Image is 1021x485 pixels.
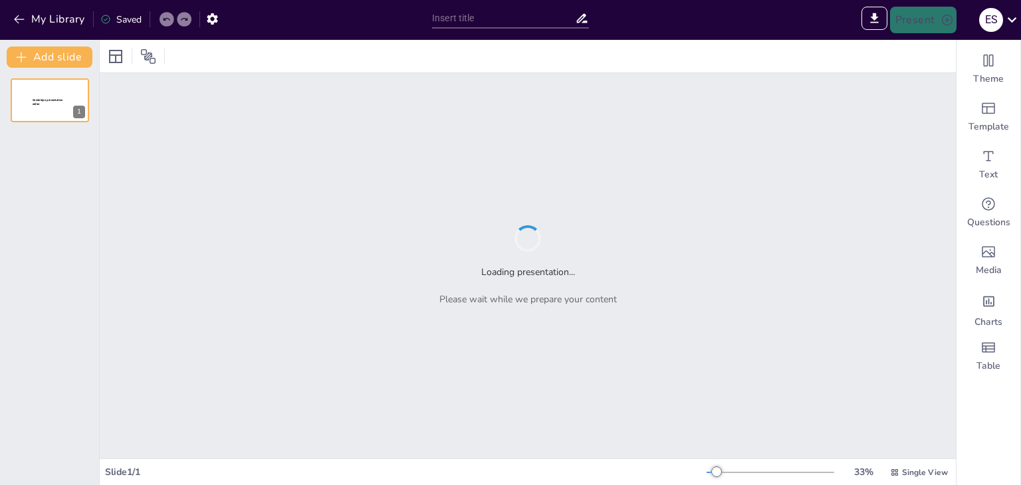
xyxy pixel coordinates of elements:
div: E S [979,8,1003,32]
div: Change the overall theme [957,45,1020,93]
div: Get real-time input from your audience [957,189,1020,237]
div: Add a table [957,332,1020,380]
span: Template [968,120,1009,134]
div: Slide 1 / 1 [105,465,707,479]
button: Present [890,7,957,33]
div: Add charts and graphs [957,284,1020,332]
button: My Library [10,9,90,30]
div: Layout [105,46,126,67]
span: Sendsteps presentation editor [33,98,63,106]
div: 1 [73,106,85,118]
input: Insert title [432,9,575,28]
span: Charts [974,316,1002,329]
div: 33 % [848,465,879,479]
h2: Loading presentation... [481,265,575,279]
span: Table [976,359,1000,373]
div: 1 [11,78,89,122]
span: Export to PowerPoint [861,7,887,33]
div: Add ready made slides [957,93,1020,141]
span: Text [979,168,998,181]
span: Questions [967,216,1010,229]
button: E S [979,7,1003,33]
div: Add text boxes [957,141,1020,189]
span: Single View [902,466,948,478]
span: Theme [973,72,1004,86]
span: Media [976,264,1002,277]
div: Add images, graphics, shapes or video [957,237,1020,284]
span: Position [140,48,156,64]
div: Saved [100,13,142,27]
p: Please wait while we prepare your content [439,292,617,306]
button: Add slide [7,47,92,68]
